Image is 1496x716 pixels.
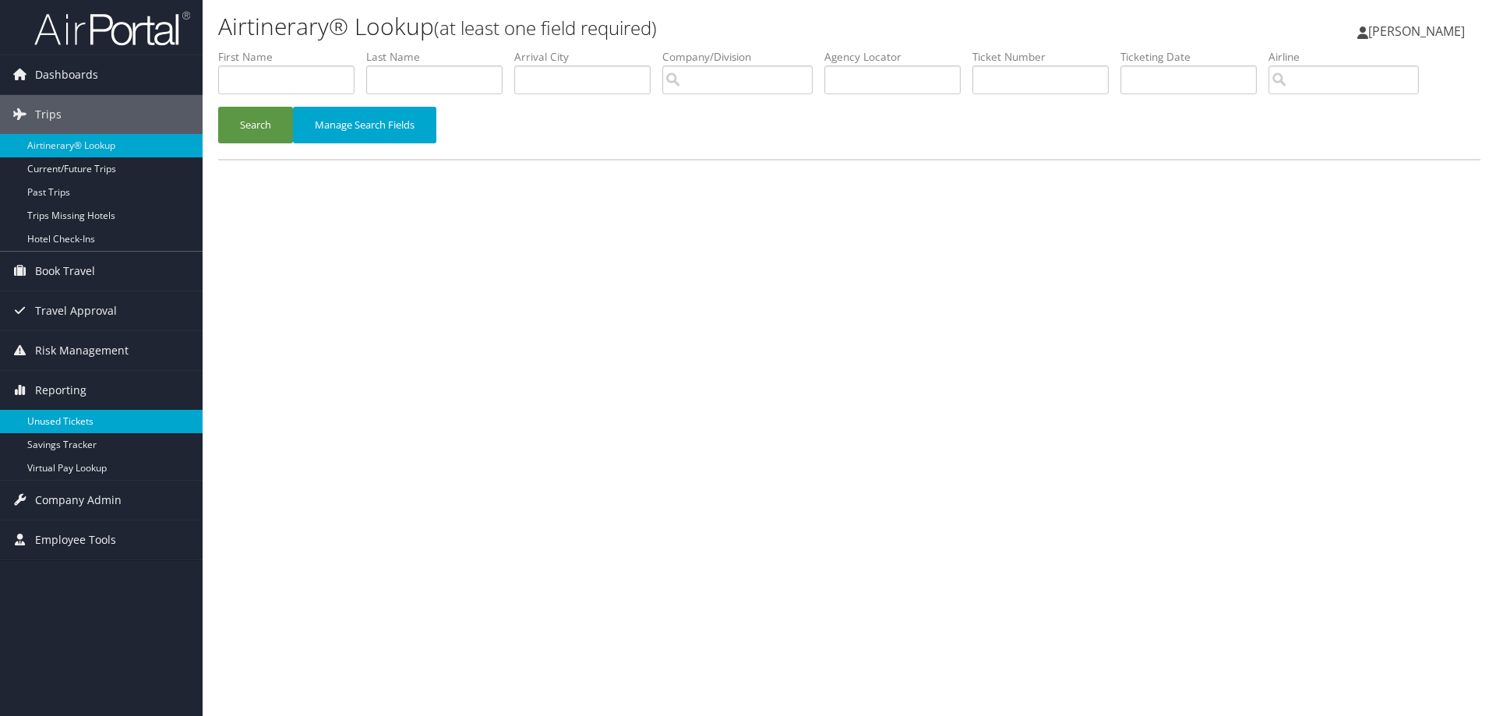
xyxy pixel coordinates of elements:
[218,49,366,65] label: First Name
[35,481,122,520] span: Company Admin
[218,107,293,143] button: Search
[34,10,190,47] img: airportal-logo.png
[1120,49,1268,65] label: Ticketing Date
[434,15,657,41] small: (at least one field required)
[662,49,824,65] label: Company/Division
[972,49,1120,65] label: Ticket Number
[1357,8,1480,55] a: [PERSON_NAME]
[1268,49,1431,65] label: Airline
[35,252,95,291] span: Book Travel
[35,331,129,370] span: Risk Management
[35,371,86,410] span: Reporting
[514,49,662,65] label: Arrival City
[218,10,1060,43] h1: Airtinerary® Lookup
[1368,23,1465,40] span: [PERSON_NAME]
[35,95,62,134] span: Trips
[366,49,514,65] label: Last Name
[824,49,972,65] label: Agency Locator
[35,520,116,559] span: Employee Tools
[35,55,98,94] span: Dashboards
[293,107,436,143] button: Manage Search Fields
[35,291,117,330] span: Travel Approval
